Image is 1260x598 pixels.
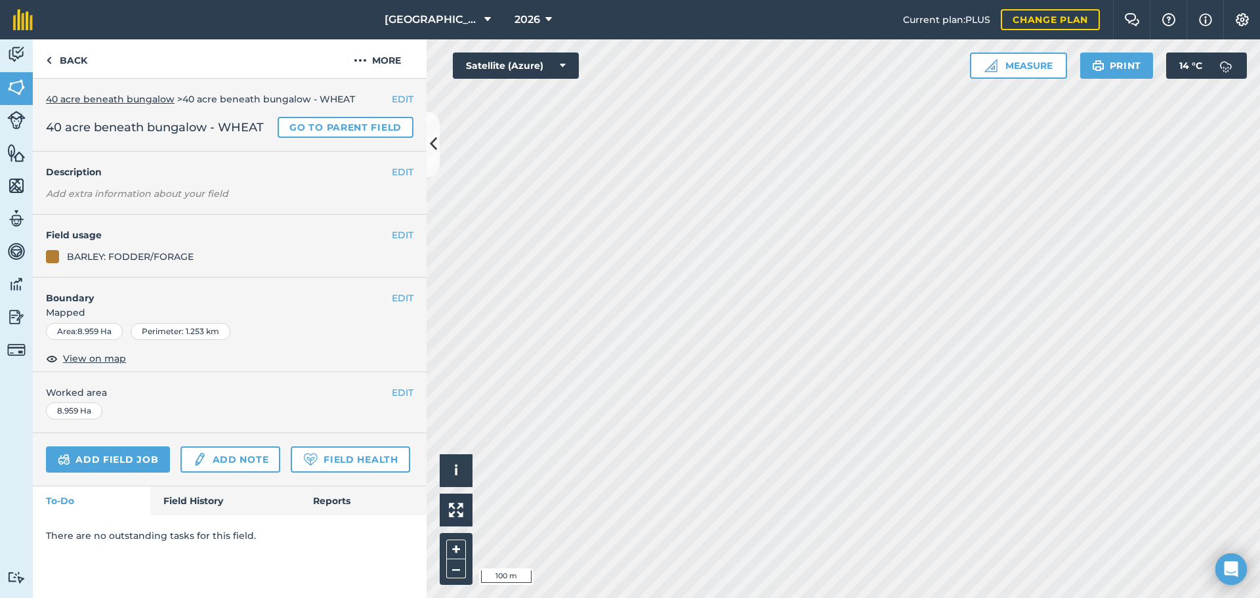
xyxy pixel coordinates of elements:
[67,249,194,264] div: BARLEY: FODDER/FORAGE
[1001,9,1100,30] a: Change plan
[7,242,26,261] img: svg+xml;base64,PD94bWwgdmVyc2lvbj0iMS4wIiBlbmNvZGluZz0idXRmLTgiPz4KPCEtLSBHZW5lcmF0b3I6IEFkb2JlIE...
[454,462,458,479] span: i
[392,165,413,179] button: EDIT
[150,486,299,515] a: Field History
[33,39,100,78] a: Back
[7,111,26,129] img: svg+xml;base64,PD94bWwgdmVyc2lvbj0iMS4wIiBlbmNvZGluZz0idXRmLTgiPz4KPCEtLSBHZW5lcmF0b3I6IEFkb2JlIE...
[970,53,1067,79] button: Measure
[33,278,392,305] h4: Boundary
[46,165,413,179] h4: Description
[46,188,228,200] em: Add extra information about your field
[300,486,427,515] a: Reports
[449,503,463,517] img: Four arrows, one pointing top left, one top right, one bottom right and the last bottom left
[46,228,392,242] h4: Field usage
[1199,12,1212,28] img: svg+xml;base64,PHN2ZyB4bWxucz0iaHR0cDovL3d3dy53My5vcmcvMjAwMC9zdmciIHdpZHRoPSIxNyIgaGVpZ2h0PSIxNy...
[46,323,123,340] div: Area : 8.959 Ha
[440,454,472,487] button: i
[1124,13,1140,26] img: Two speech bubbles overlapping with the left bubble in the forefront
[1215,553,1247,585] div: Open Intercom Messenger
[180,446,280,473] a: Add note
[46,528,413,543] p: There are no outstanding tasks for this field.
[63,351,126,366] span: View on map
[354,53,367,68] img: svg+xml;base64,PHN2ZyB4bWxucz0iaHR0cDovL3d3dy53My5vcmcvMjAwMC9zdmciIHdpZHRoPSIyMCIgaGVpZ2h0PSIyNC...
[328,39,427,78] button: More
[46,351,126,366] button: View on map
[13,9,33,30] img: fieldmargin Logo
[7,77,26,97] img: svg+xml;base64,PHN2ZyB4bWxucz0iaHR0cDovL3d3dy53My5vcmcvMjAwMC9zdmciIHdpZHRoPSI1NiIgaGVpZ2h0PSI2MC...
[7,143,26,163] img: svg+xml;base64,PHN2ZyB4bWxucz0iaHR0cDovL3d3dy53My5vcmcvMjAwMC9zdmciIHdpZHRoPSI1NiIgaGVpZ2h0PSI2MC...
[46,93,175,105] a: 40 acre beneath bungalow
[7,274,26,294] img: svg+xml;base64,PD94bWwgdmVyc2lvbj0iMS4wIiBlbmNvZGluZz0idXRmLTgiPz4KPCEtLSBHZW5lcmF0b3I6IEFkb2JlIE...
[46,92,413,106] div: > 40 acre beneath bungalow - WHEAT
[453,53,579,79] button: Satellite (Azure)
[131,323,230,340] div: Perimeter : 1.253 km
[58,452,70,467] img: svg+xml;base64,PD94bWwgdmVyc2lvbj0iMS4wIiBlbmNvZGluZz0idXRmLTgiPz4KPCEtLSBHZW5lcmF0b3I6IEFkb2JlIE...
[46,385,413,400] span: Worked area
[46,53,52,68] img: svg+xml;base64,PHN2ZyB4bWxucz0iaHR0cDovL3d3dy53My5vcmcvMjAwMC9zdmciIHdpZHRoPSI5IiBoZWlnaHQ9IjI0Ii...
[7,45,26,64] img: svg+xml;base64,PD94bWwgdmVyc2lvbj0iMS4wIiBlbmNvZGluZz0idXRmLTgiPz4KPCEtLSBHZW5lcmF0b3I6IEFkb2JlIE...
[984,59,997,72] img: Ruler icon
[46,446,170,473] a: Add field job
[392,385,413,400] button: EDIT
[392,228,413,242] button: EDIT
[46,351,58,366] img: svg+xml;base64,PHN2ZyB4bWxucz0iaHR0cDovL3d3dy53My5vcmcvMjAwMC9zdmciIHdpZHRoPSIxOCIgaGVpZ2h0PSIyNC...
[7,209,26,228] img: svg+xml;base64,PD94bWwgdmVyc2lvbj0iMS4wIiBlbmNvZGluZz0idXRmLTgiPz4KPCEtLSBHZW5lcmF0b3I6IEFkb2JlIE...
[1213,53,1239,79] img: svg+xml;base64,PD94bWwgdmVyc2lvbj0iMS4wIiBlbmNvZGluZz0idXRmLTgiPz4KPCEtLSBHZW5lcmF0b3I6IEFkb2JlIE...
[392,92,413,106] button: EDIT
[392,291,413,305] button: EDIT
[7,571,26,584] img: svg+xml;base64,PD94bWwgdmVyc2lvbj0iMS4wIiBlbmNvZGluZz0idXRmLTgiPz4KPCEtLSBHZW5lcmF0b3I6IEFkb2JlIE...
[46,118,264,137] span: 40 acre beneath bungalow - WHEAT
[1080,53,1154,79] button: Print
[514,12,540,28] span: 2026
[1161,13,1177,26] img: A question mark icon
[1179,53,1202,79] span: 14 ° C
[446,559,466,578] button: –
[192,452,207,467] img: svg+xml;base64,PD94bWwgdmVyc2lvbj0iMS4wIiBlbmNvZGluZz0idXRmLTgiPz4KPCEtLSBHZW5lcmF0b3I6IEFkb2JlIE...
[446,540,466,559] button: +
[1234,13,1250,26] img: A cog icon
[385,12,479,28] span: [GEOGRAPHIC_DATA]
[1092,58,1104,74] img: svg+xml;base64,PHN2ZyB4bWxucz0iaHR0cDovL3d3dy53My5vcmcvMjAwMC9zdmciIHdpZHRoPSIxOSIgaGVpZ2h0PSIyNC...
[1166,53,1247,79] button: 14 °C
[7,176,26,196] img: svg+xml;base64,PHN2ZyB4bWxucz0iaHR0cDovL3d3dy53My5vcmcvMjAwMC9zdmciIHdpZHRoPSI1NiIgaGVpZ2h0PSI2MC...
[33,486,150,515] a: To-Do
[7,341,26,359] img: svg+xml;base64,PD94bWwgdmVyc2lvbj0iMS4wIiBlbmNvZGluZz0idXRmLTgiPz4KPCEtLSBHZW5lcmF0b3I6IEFkb2JlIE...
[33,305,427,320] span: Mapped
[7,307,26,327] img: svg+xml;base64,PD94bWwgdmVyc2lvbj0iMS4wIiBlbmNvZGluZz0idXRmLTgiPz4KPCEtLSBHZW5lcmF0b3I6IEFkb2JlIE...
[278,117,413,138] a: Go to parent field
[46,402,102,419] div: 8.959 Ha
[291,446,409,473] a: Field Health
[903,12,990,27] span: Current plan : PLUS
